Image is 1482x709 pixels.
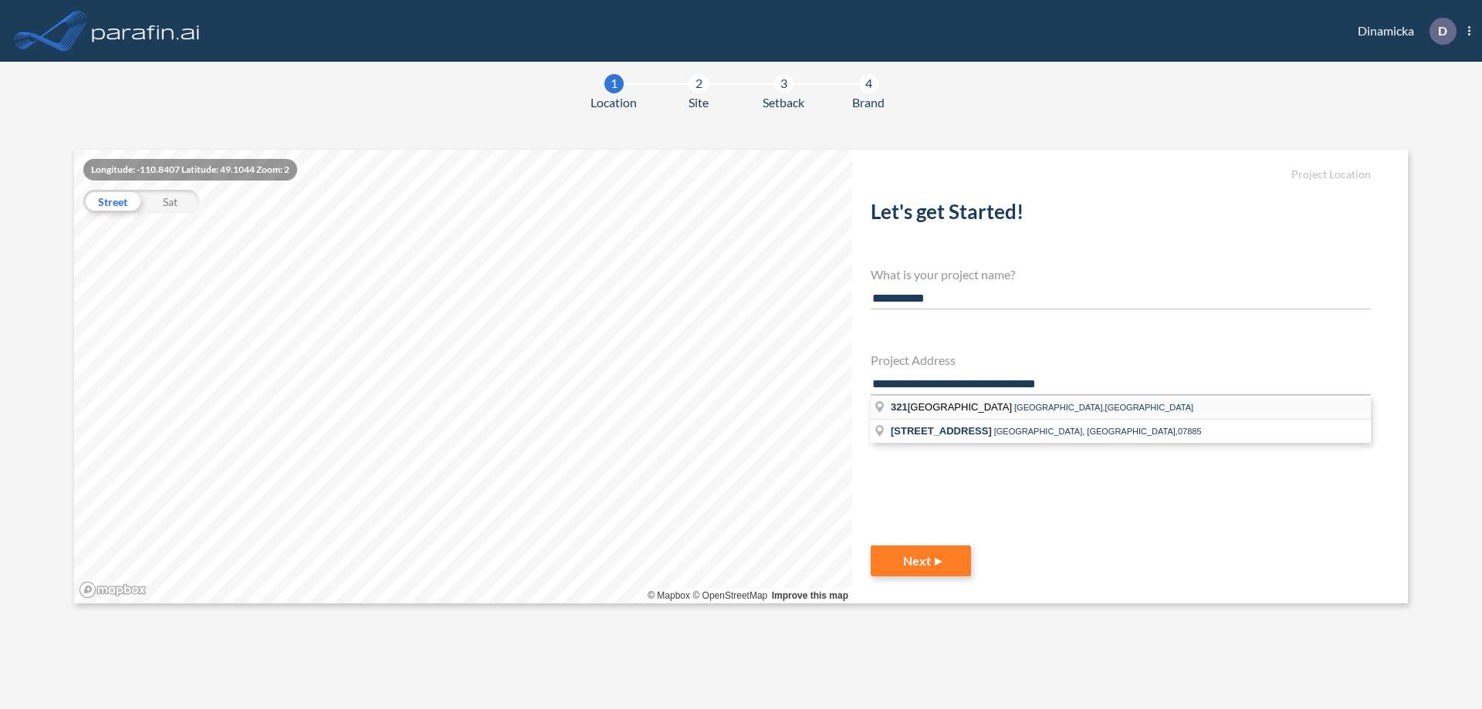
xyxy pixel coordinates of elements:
span: [GEOGRAPHIC_DATA],[GEOGRAPHIC_DATA] [1014,403,1193,412]
div: Longitude: -110.8407 Latitude: 49.1044 Zoom: 2 [83,159,297,181]
div: 2 [689,74,709,93]
canvas: Map [74,150,852,603]
div: 1 [604,74,624,93]
span: [GEOGRAPHIC_DATA] [891,401,1014,413]
span: [STREET_ADDRESS] [891,425,992,437]
span: Location [590,93,637,112]
a: Mapbox homepage [79,581,147,599]
div: Sat [141,190,199,213]
span: Site [689,93,709,112]
div: Street [83,190,141,213]
h4: What is your project name? [871,267,1371,282]
button: Next [871,545,971,576]
a: OpenStreetMap [692,590,767,601]
span: 321 [891,401,908,413]
p: D [1438,24,1447,38]
div: Dinamicka [1335,18,1470,45]
img: logo [89,15,203,46]
h2: Let's get Started! [871,200,1371,230]
span: Setback [763,93,804,112]
span: [GEOGRAPHIC_DATA], [GEOGRAPHIC_DATA],07885 [994,427,1202,436]
a: Mapbox [648,590,690,601]
div: 4 [859,74,878,93]
div: 3 [774,74,793,93]
a: Improve this map [772,590,848,601]
span: Brand [852,93,885,112]
h5: Project Location [871,168,1371,181]
h4: Project Address [871,353,1371,367]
